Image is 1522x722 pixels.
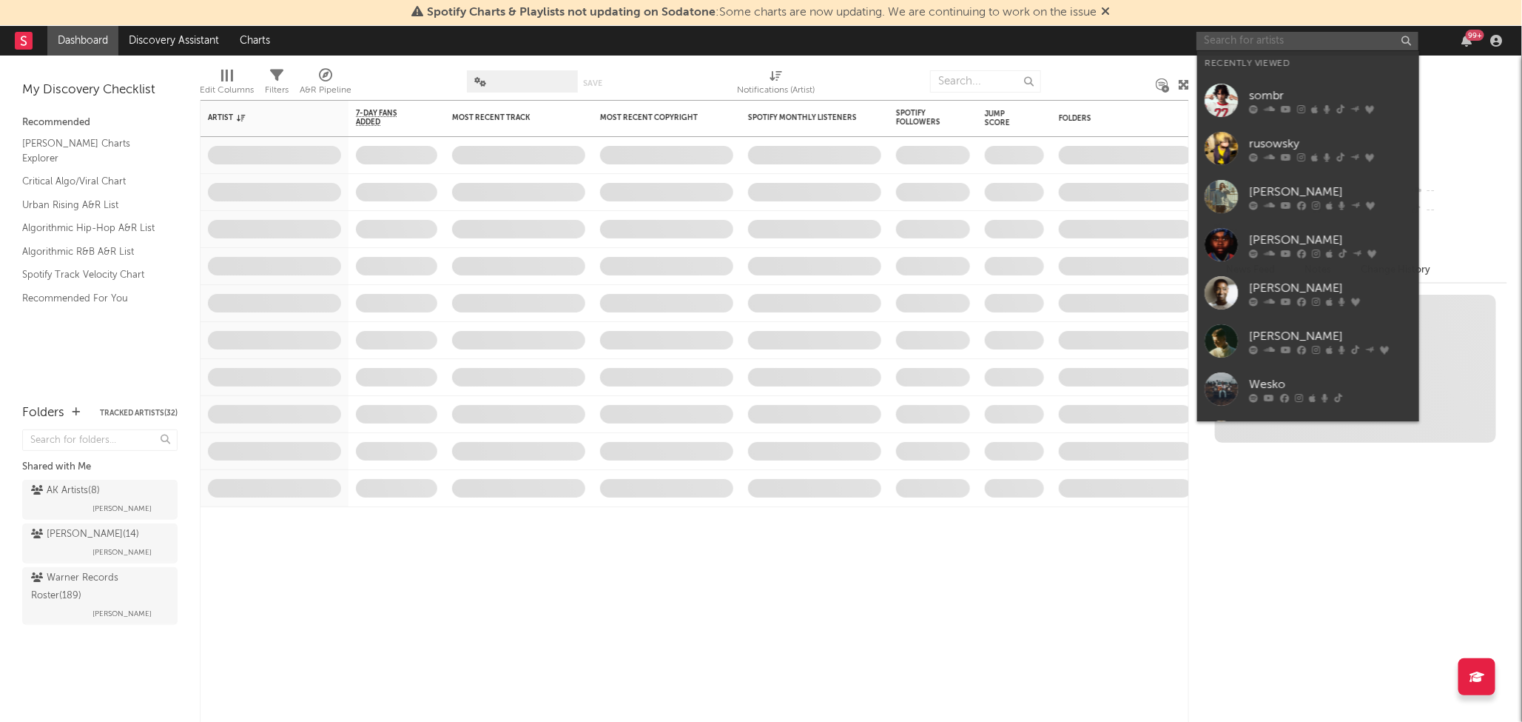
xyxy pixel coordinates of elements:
input: Search for folders... [22,429,178,451]
div: 99 + [1466,30,1484,41]
span: : Some charts are now updating. We are continuing to work on the issue [428,7,1097,19]
button: Tracked Artists(32) [100,410,178,417]
a: [PERSON_NAME] [1197,317,1419,365]
div: Filters [265,81,289,99]
div: Most Recent Track [452,113,563,122]
div: [PERSON_NAME] [1249,231,1412,249]
div: Spotify Monthly Listeners [748,113,859,122]
input: Search... [930,70,1041,93]
a: Algorithmic R&B A&R List [22,244,163,260]
div: [PERSON_NAME] ( 14 ) [31,526,139,544]
div: AK Artists ( 8 ) [31,482,100,500]
span: [PERSON_NAME] [92,500,152,518]
div: Spotify Followers [896,109,948,127]
a: Critical Algo/Viral Chart [22,173,163,190]
span: Dismiss [1102,7,1111,19]
div: Shared with Me [22,458,178,476]
div: Folders [22,404,64,422]
a: Dashboard [47,26,118,56]
input: Search for artists [1196,32,1418,50]
a: [PERSON_NAME] [1197,221,1419,269]
div: -- [1409,181,1507,201]
button: 99+ [1461,35,1472,47]
div: Artist [208,113,319,122]
a: Urban Rising A&R List [22,197,163,213]
a: sombr [1197,76,1419,124]
span: [PERSON_NAME] [92,605,152,623]
span: Spotify Charts & Playlists not updating on Sodatone [428,7,716,19]
a: [PERSON_NAME](14)[PERSON_NAME] [22,524,178,564]
div: sombr [1249,87,1412,104]
div: Edit Columns [200,63,254,106]
a: Wesko [1197,365,1419,413]
a: rusowsky [1197,124,1419,173]
div: Recommended [22,114,178,132]
a: Charts [229,26,280,56]
a: Discovery Assistant [118,26,229,56]
a: Algorithmic Hip-Hop A&R List [22,220,163,236]
a: [PERSON_NAME] [1197,269,1419,317]
span: [PERSON_NAME] [92,544,152,561]
div: Notifications (Artist) [738,63,815,106]
div: Jump Score [985,110,1022,127]
div: -- [1409,201,1507,220]
a: AK Artists(8)[PERSON_NAME] [22,480,178,520]
div: Most Recent Copyright [600,113,711,122]
button: Save [583,79,602,87]
div: Recently Viewed [1205,55,1412,73]
a: Warner Records Roster(189)[PERSON_NAME] [22,567,178,625]
a: [PERSON_NAME] [1197,173,1419,221]
div: My Discovery Checklist [22,81,178,99]
div: A&R Pipeline [300,63,351,106]
div: Edit Columns [200,81,254,99]
div: [PERSON_NAME] [1249,279,1412,297]
a: [PERSON_NAME] Charts Explorer [22,136,163,166]
div: Filters [265,63,289,106]
div: Notifications (Artist) [738,81,815,99]
div: A&R Pipeline [300,81,351,99]
div: Wesko [1249,375,1412,393]
div: [PERSON_NAME] [1249,183,1412,201]
div: [PERSON_NAME] [1249,327,1412,345]
a: Recommended For You [22,290,163,307]
span: 7-Day Fans Added [356,109,415,127]
div: Warner Records Roster ( 189 ) [31,569,165,605]
div: rusowsky [1249,135,1412,153]
a: Spotify Track Velocity Chart [22,267,163,283]
div: Folders [1059,114,1170,123]
a: Bktherula [1197,413,1419,461]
